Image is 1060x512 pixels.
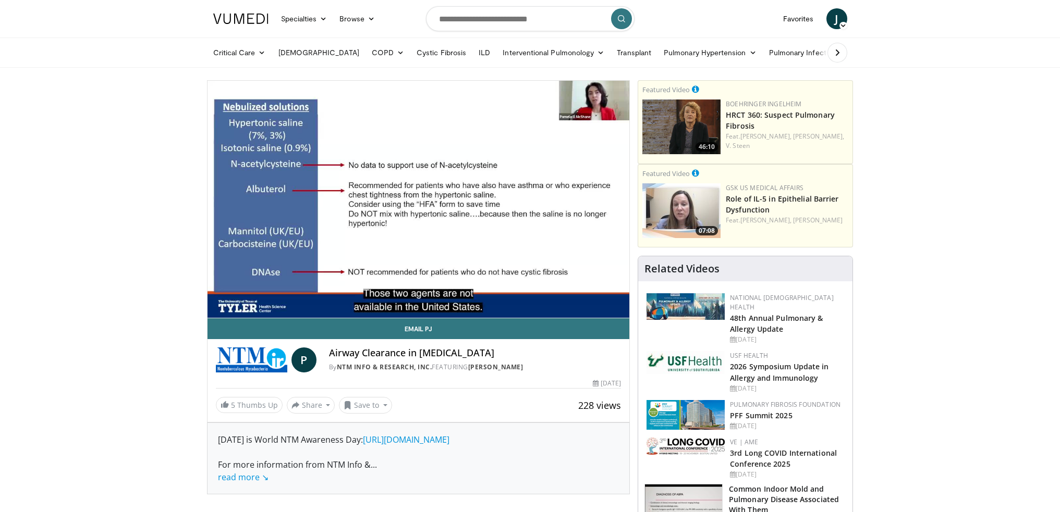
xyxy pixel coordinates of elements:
[365,42,410,63] a: COPD
[642,183,721,238] img: 83368e75-cbec-4bae-ae28-7281c4be03a9.png.150x105_q85_crop-smart_upscale.jpg
[216,347,287,372] img: NTM Info & Research, Inc.
[333,8,381,29] a: Browse
[726,183,803,192] a: GSK US Medical Affairs
[291,347,316,372] a: P
[363,434,449,445] a: [URL][DOMAIN_NAME]
[218,459,377,483] span: ...
[208,318,630,339] a: Email Pj
[726,216,848,225] div: Feat.
[647,293,725,320] img: b90f5d12-84c1-472e-b843-5cad6c7ef911.jpg.150x105_q85_autocrop_double_scale_upscale_version-0.2.jpg
[644,263,720,275] h4: Related Videos
[275,8,334,29] a: Specialties
[593,379,621,388] div: [DATE]
[826,8,847,29] a: J
[730,361,828,382] a: 2026 Symposium Update in Allergy and Immunology
[642,169,690,178] small: Featured Video
[730,438,758,446] a: VE | AME
[329,347,622,359] h4: Airway Clearance in [MEDICAL_DATA]
[740,216,791,224] a: [PERSON_NAME],
[726,110,835,131] a: HRCT 360: Suspect Pulmonary Fibrosis
[647,400,725,430] img: 84d5d865-2f25-481a-859d-520685329e32.png.150x105_q85_autocrop_double_scale_upscale_version-0.2.png
[730,293,834,311] a: National [DEMOGRAPHIC_DATA] Health
[642,183,721,238] a: 07:08
[730,470,844,479] div: [DATE]
[793,216,843,224] a: [PERSON_NAME]
[337,363,432,371] a: NTM Info & Research, Inc.
[726,99,801,108] a: Boehringer Ingelheim
[730,410,793,420] a: PFF Summit 2025
[730,400,840,409] a: Pulmonary Fibrosis Foundation
[216,397,283,413] a: 5 Thumbs Up
[777,8,820,29] a: Favorites
[730,335,844,344] div: [DATE]
[468,363,523,371] a: [PERSON_NAME]
[496,42,611,63] a: Interventional Pulmonology
[657,42,763,63] a: Pulmonary Hypertension
[642,99,721,154] a: 46:10
[763,42,853,63] a: Pulmonary Infection
[231,400,235,410] span: 5
[218,433,619,483] div: [DATE] is World NTM Awareness Day: For more information from NTM Info &
[207,42,272,63] a: Critical Care
[726,132,848,151] div: Feat.
[726,194,838,215] a: Role of IL-5 in Epithelial Barrier Dysfunction
[410,42,472,63] a: Cystic Fibrosis
[642,85,690,94] small: Featured Video
[329,363,622,372] div: By FEATURING
[287,397,335,414] button: Share
[647,438,725,455] img: a2792a71-925c-4fc2-b8ef-8d1b21aec2f7.png.150x105_q85_autocrop_double_scale_upscale_version-0.2.jpg
[730,351,768,360] a: USF Health
[726,141,750,150] a: V. Steen
[730,421,844,431] div: [DATE]
[740,132,791,141] a: [PERSON_NAME],
[426,6,635,31] input: Search topics, interventions
[213,14,269,24] img: VuMedi Logo
[696,226,718,235] span: 07:08
[339,397,392,414] button: Save to
[647,351,725,374] img: 6ba8804a-8538-4002-95e7-a8f8012d4a11.png.150x105_q85_autocrop_double_scale_upscale_version-0.2.jpg
[642,99,721,154] img: 8340d56b-4f12-40ce-8f6a-f3da72802623.png.150x105_q85_crop-smart_upscale.png
[696,142,718,152] span: 46:10
[611,42,657,63] a: Transplant
[730,384,844,393] div: [DATE]
[208,81,630,318] video-js: Video Player
[578,399,621,411] span: 228 views
[793,132,844,141] a: [PERSON_NAME],
[272,42,365,63] a: [DEMOGRAPHIC_DATA]
[472,42,496,63] a: ILD
[218,471,269,483] a: read more ↘
[730,448,837,469] a: 3rd Long COVID International Conference 2025
[730,313,823,334] a: 48th Annual Pulmonary & Allergy Update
